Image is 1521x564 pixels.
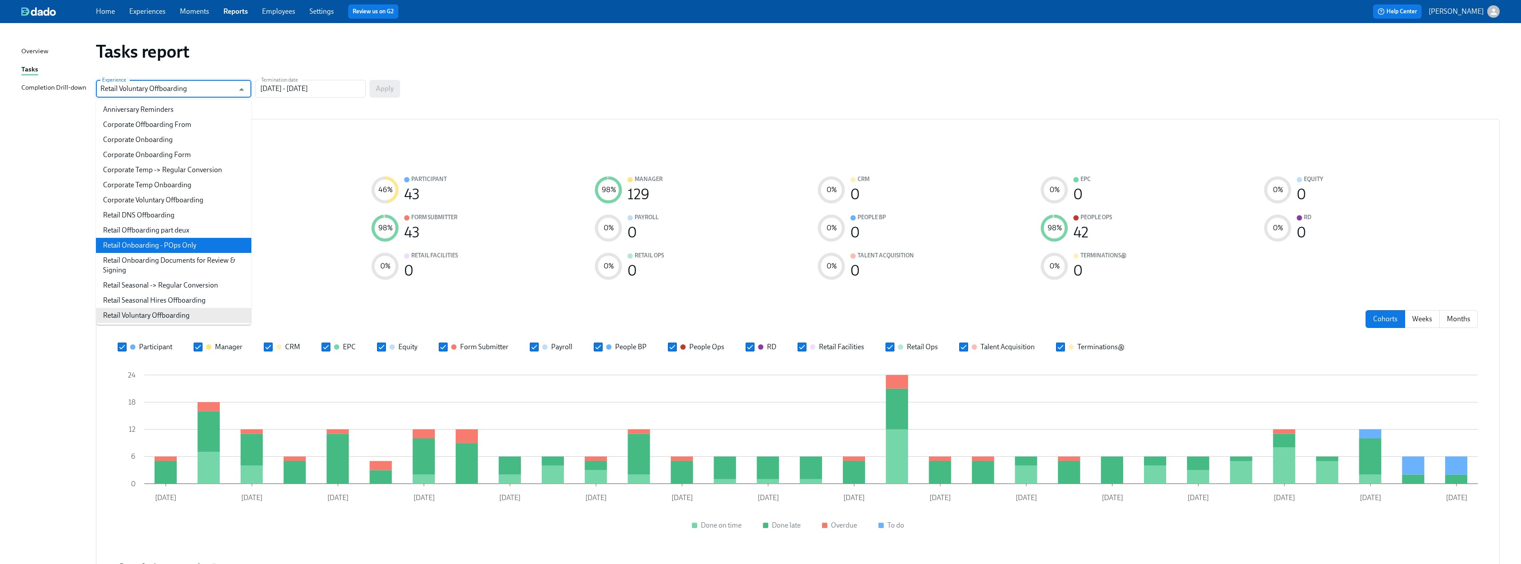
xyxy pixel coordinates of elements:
[131,480,135,488] tspan: 0
[241,493,262,502] tspan: [DATE]
[627,266,637,276] div: 0
[21,46,48,57] div: Overview
[411,174,447,184] div: Participant
[635,174,663,184] div: Manager
[551,342,572,352] div: Payroll
[1080,251,1127,260] div: Terminations@
[21,7,96,16] a: dado
[381,262,390,270] text: 0 %
[1080,174,1091,184] div: EPC
[858,251,914,260] div: Talent Acquisition
[831,521,857,530] div: Overdue
[1429,5,1500,18] button: [PERSON_NAME]
[96,238,251,253] li: Retail Onboarding - POps Only
[1297,189,1306,199] div: 0
[850,189,860,199] div: 0
[234,83,248,96] button: Close
[96,193,251,208] li: Corporate Voluntary Offboarding
[96,41,189,62] h1: Tasks report
[981,342,1035,352] div: Talent Acquisition
[499,493,520,502] tspan: [DATE]
[604,224,614,232] text: 0 %
[602,185,616,194] text: 98 %
[215,342,242,352] div: Manager
[827,224,837,232] text: 0 %
[96,117,251,132] li: Corporate Offboarding From
[1412,314,1432,324] p: Weeks
[353,7,394,16] a: Review us on G2
[262,7,295,16] a: Employees
[1304,174,1323,184] div: Equity
[96,208,251,223] li: Retail DNS Offboarding
[96,278,251,293] li: Retail Seasonal -> Regular Conversion
[858,213,886,222] div: People BP
[671,493,693,502] tspan: [DATE]
[1073,266,1083,276] div: 0
[907,342,938,352] div: Retail Ops
[1378,7,1417,16] span: Help Center
[1274,493,1295,502] tspan: [DATE]
[1446,493,1467,502] tspan: [DATE]
[1080,213,1112,222] div: People Ops
[615,342,647,352] div: People BP
[96,308,251,323] li: Retail Voluntary Offboarding
[21,46,89,57] a: Overview
[767,342,776,352] div: RD
[635,251,664,260] div: Retail Ops
[96,253,251,278] li: Retail Onboarding Documents for Review & Signing
[1304,213,1311,222] div: RD
[929,493,951,502] tspan: [DATE]
[223,7,248,16] a: Reports
[128,371,135,379] tspan: 24
[701,521,742,530] div: Done on time
[772,521,801,530] div: Done late
[285,342,300,352] div: CRM
[378,185,393,194] text: 46 %
[1050,185,1060,194] text: 0 %
[758,493,779,502] tspan: [DATE]
[1373,314,1398,324] p: Cohorts
[858,174,870,184] div: CRM
[180,7,209,16] a: Moments
[404,189,420,199] div: 43
[827,185,837,194] text: 0 %
[96,147,251,162] li: Corporate Onboarding Form
[310,7,334,16] a: Settings
[850,266,860,276] div: 0
[327,493,349,502] tspan: [DATE]
[627,189,649,199] div: 129
[21,7,56,16] img: dado
[1366,310,1478,328] div: date filter
[1373,4,1422,19] button: Help Center
[843,493,865,502] tspan: [DATE]
[585,493,607,502] tspan: [DATE]
[128,398,135,406] tspan: 18
[129,425,135,434] tspan: 12
[398,342,417,352] div: Equity
[404,228,420,237] div: 43
[96,162,251,177] li: Corporate Temp -> Regular Conversion
[1073,228,1088,237] div: 42
[1077,342,1124,352] div: Terminations@
[404,266,413,276] div: 0
[129,7,166,16] a: Experiences
[1297,228,1306,237] div: 0
[827,262,837,270] text: 0 %
[139,342,172,352] div: Participant
[1102,493,1123,502] tspan: [DATE]
[1360,493,1381,502] tspan: [DATE]
[1050,262,1060,270] text: 0 %
[21,83,86,94] div: Completion Drill-down
[96,223,251,238] li: Retail Offboarding part deux
[604,262,614,270] text: 0 %
[887,521,904,530] div: To do
[689,342,724,352] div: People Ops
[819,342,864,352] div: Retail Facilities
[96,132,251,147] li: Corporate Onboarding
[21,64,38,75] div: Tasks
[1366,310,1405,328] button: cohorts
[460,342,508,352] div: Form Submitter
[411,213,457,222] div: Form Submitter
[1016,493,1037,502] tspan: [DATE]
[1429,7,1484,16] p: [PERSON_NAME]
